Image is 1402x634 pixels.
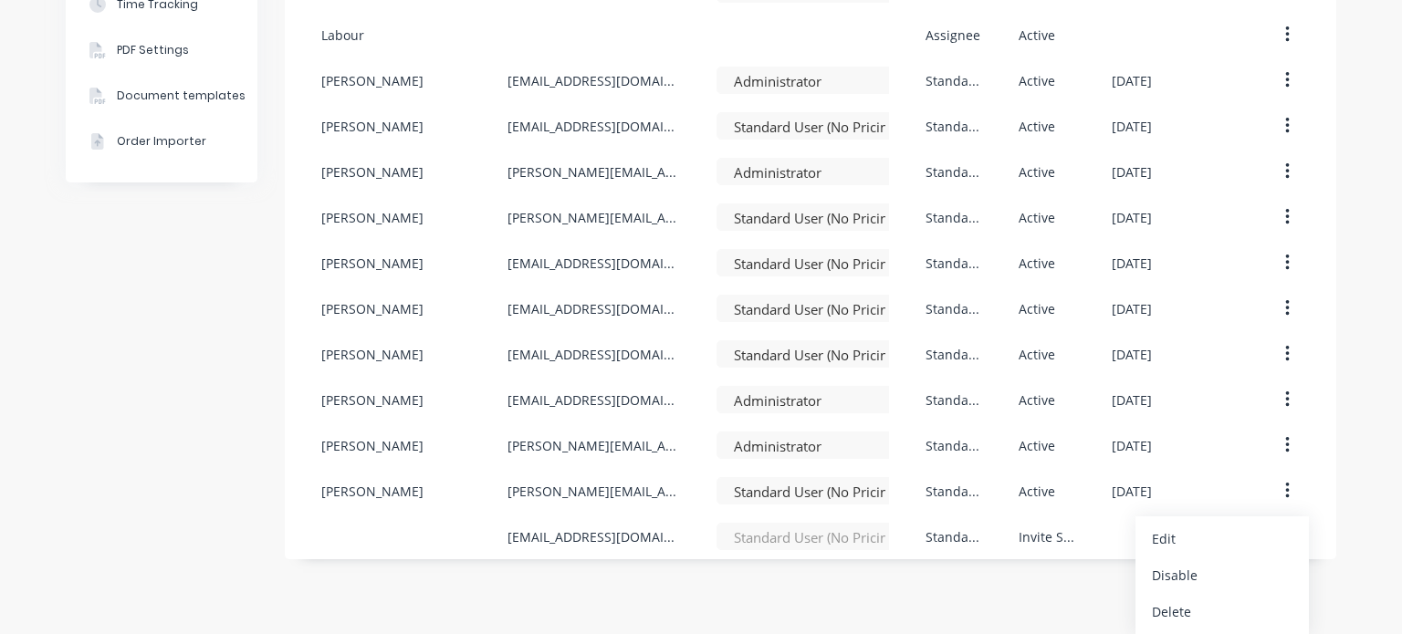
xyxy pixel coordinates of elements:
div: [EMAIL_ADDRESS][DOMAIN_NAME] [507,345,680,364]
div: Standard [926,71,982,90]
div: Active [1019,117,1055,136]
div: [PERSON_NAME][EMAIL_ADDRESS][DOMAIN_NAME] [507,482,680,501]
div: [DATE] [1112,482,1152,501]
div: [PERSON_NAME][EMAIL_ADDRESS][DOMAIN_NAME] [507,208,680,227]
div: Standard [926,345,982,364]
div: [DATE] [1112,208,1152,227]
div: Standard [926,482,982,501]
div: [PERSON_NAME] [321,162,424,182]
button: Document templates [66,73,257,119]
div: [EMAIL_ADDRESS][DOMAIN_NAME] [507,117,680,136]
div: [DATE] [1112,299,1152,318]
div: Standard [926,390,982,410]
div: Active [1019,26,1055,45]
div: Delete [1152,598,1292,625]
div: [DATE] [1112,345,1152,364]
div: [EMAIL_ADDRESS][DOMAIN_NAME] [507,299,680,318]
div: [EMAIL_ADDRESS][DOMAIN_NAME] [507,71,680,90]
button: PDF Settings [66,27,257,73]
div: [DATE] [1112,254,1152,273]
div: [PERSON_NAME] [321,482,424,501]
div: Standard [926,527,982,546]
div: Active [1019,390,1055,410]
div: Active [1019,71,1055,90]
div: [PERSON_NAME] [321,390,424,410]
div: [DATE] [1112,117,1152,136]
div: [DATE] [1112,390,1152,410]
div: Edit [1152,525,1292,552]
div: [DATE] [1112,71,1152,90]
div: Standard [926,436,982,455]
div: Active [1019,254,1055,273]
div: Active [1019,436,1055,455]
div: [PERSON_NAME] [321,254,424,273]
div: Active [1019,482,1055,501]
div: Standard [926,254,982,273]
div: Active [1019,299,1055,318]
div: PDF Settings [117,42,189,58]
div: [PERSON_NAME] [321,436,424,455]
div: Order Importer [117,133,206,150]
div: [EMAIL_ADDRESS][DOMAIN_NAME] [507,527,680,546]
div: Assignee [926,26,980,45]
div: [DATE] [1112,162,1152,182]
div: [PERSON_NAME][EMAIL_ADDRESS][DOMAIN_NAME] [507,436,680,455]
div: Standard [926,117,982,136]
button: Order Importer [66,119,257,164]
div: [PERSON_NAME] [321,345,424,364]
div: Standard [926,208,982,227]
div: Standard [926,162,982,182]
div: Active [1019,345,1055,364]
div: Disable [1152,562,1292,588]
div: [EMAIL_ADDRESS][DOMAIN_NAME] [507,254,680,273]
div: Active [1019,162,1055,182]
div: [DATE] [1112,436,1152,455]
div: Invite Sent [1019,527,1075,546]
div: [PERSON_NAME][EMAIL_ADDRESS][DOMAIN_NAME] [507,162,680,182]
div: Active [1019,208,1055,227]
div: Document templates [117,88,246,104]
div: [PERSON_NAME] [321,117,424,136]
div: [EMAIL_ADDRESS][DOMAIN_NAME] [507,390,680,410]
div: [PERSON_NAME] [321,208,424,227]
div: [PERSON_NAME] [321,299,424,318]
div: Standard [926,299,982,318]
div: Labour [321,26,364,45]
div: [PERSON_NAME] [321,71,424,90]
